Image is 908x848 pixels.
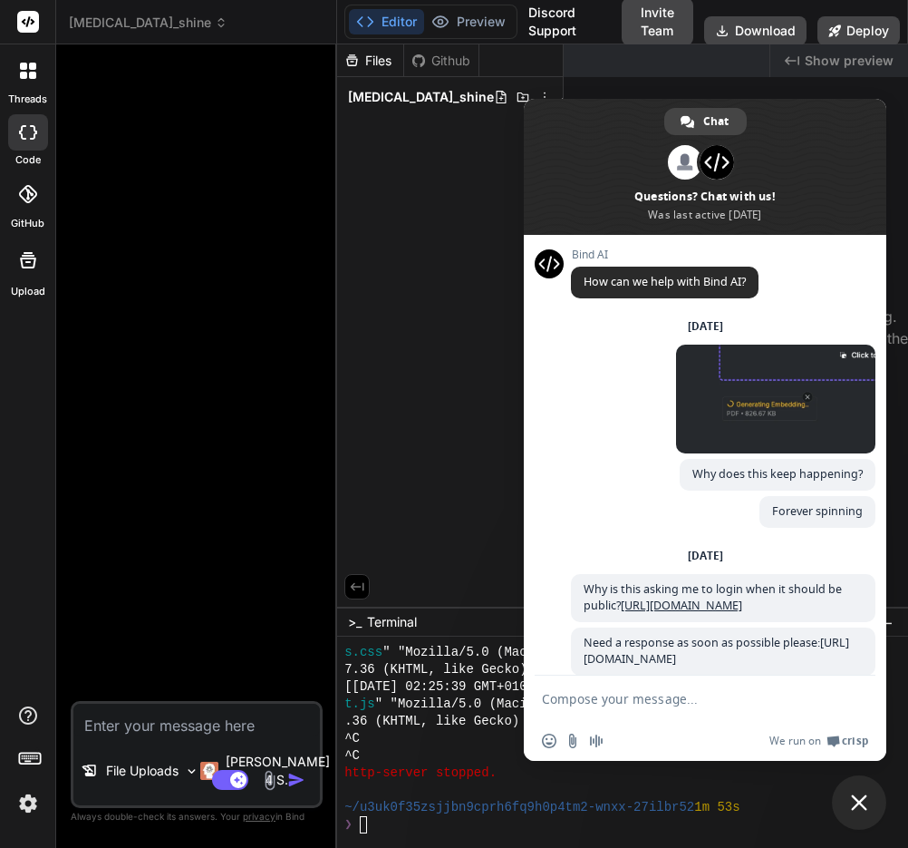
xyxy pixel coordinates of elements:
[589,734,604,748] span: Audio message
[15,152,41,168] label: code
[382,644,877,661] span: " "Mozilla/5.0 (Macintosh; Intel Mac OS X 10_15_7) AppleWebKit/53
[344,816,352,833] span: ❯
[805,52,894,70] span: Show preview
[664,108,747,135] div: Chat
[344,730,360,747] span: ^C
[11,216,44,231] label: GitHub
[769,734,821,748] span: We run on
[565,734,580,748] span: Send a file
[11,284,45,299] label: Upload
[688,551,723,561] div: [DATE]
[367,613,417,631] span: Terminal
[71,808,323,825] p: Always double-check its answers. Your in Bind
[880,608,897,637] button: −
[184,764,199,779] img: Pick Models
[348,88,494,106] span: [MEDICAL_DATA]_shine
[772,503,863,519] span: Forever spinning
[344,661,739,678] span: 7.36 (KHTML, like Gecko) Chrome/[URL] Safari/537.36"
[375,696,877,713] span: " "Mozilla/5.0 (Macintosh; Intel Mac OS X 10_15_7) AppleWebKit/537
[692,466,863,482] span: Why does this keep happening?
[817,16,900,45] button: Deploy
[424,9,513,34] button: Preview
[13,788,43,819] img: settings
[287,771,305,789] img: icon
[349,9,424,34] button: Editor
[8,92,47,107] label: threads
[584,581,842,613] span: Why is this asking me to login when it should be public?
[226,753,330,789] p: [PERSON_NAME] 4 S..
[259,770,280,791] img: attachment
[842,734,868,748] span: Crisp
[621,598,742,613] a: [URL][DOMAIN_NAME]
[832,775,886,830] div: Close chat
[542,734,556,748] span: Insert an emoji
[344,799,694,816] span: ~/u3uk0f35zsjjbn9cprh6fq9h0p4tm2-wnxx-27ilbr52
[703,108,729,135] span: Chat
[337,52,403,70] div: Files
[694,799,739,816] span: 1m 53s
[69,14,227,32] span: [MEDICAL_DATA]_shine
[584,274,746,289] span: How can we help with Bind AI?
[348,613,362,631] span: >_
[344,644,382,661] span: s.css
[344,696,375,713] span: t.js
[704,16,807,45] button: Download
[344,765,497,782] span: http-server stopped.
[344,747,360,765] span: ^C
[884,613,894,631] span: −
[106,762,179,780] p: File Uploads
[542,691,828,707] textarea: Compose your message...
[571,249,758,261] span: Bind AI
[688,321,723,332] div: [DATE]
[584,635,849,667] span: Need a response as soon as possible please:[URL][DOMAIN_NAME]
[404,52,478,70] div: Github
[200,762,218,780] img: Claude 4 Sonnet
[769,734,868,748] a: We run onCrisp
[344,713,732,730] span: .36 (KHTML, like Gecko) Chrome/[URL] Safari/537.36"
[243,811,275,822] span: privacy
[344,678,732,696] span: [[DATE] 02:25:39 GMT+0100 (British Summer Time)] "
